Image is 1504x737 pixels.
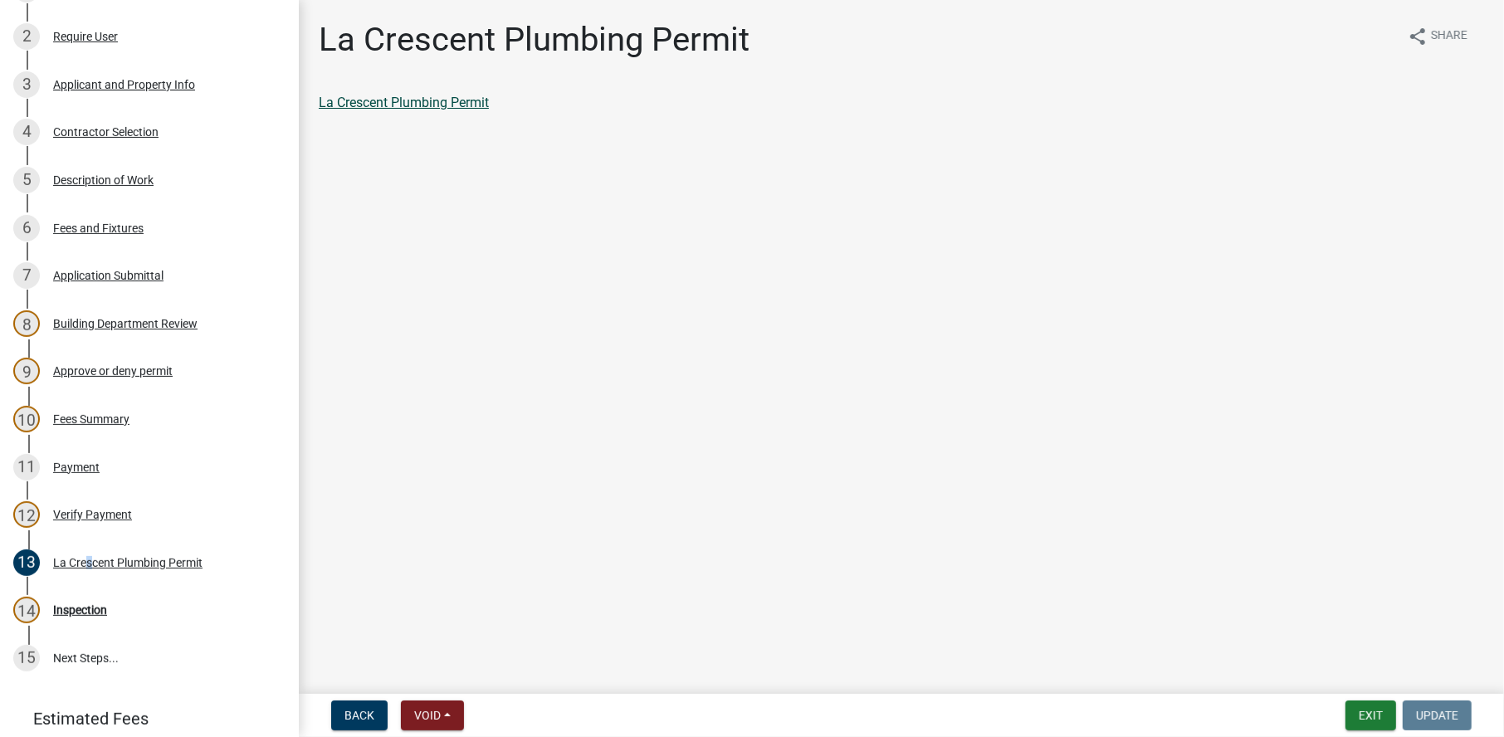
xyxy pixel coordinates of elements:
div: Application Submittal [53,270,164,281]
div: 8 [13,310,40,337]
div: 10 [13,406,40,432]
a: La Crescent Plumbing Permit [319,95,489,110]
span: Update [1416,709,1458,722]
div: Applicant and Property Info [53,79,195,90]
span: Share [1431,27,1467,46]
div: 11 [13,454,40,481]
div: Verify Payment [53,509,132,520]
button: Exit [1345,700,1396,730]
div: 14 [13,597,40,623]
button: Void [401,700,464,730]
h1: La Crescent Plumbing Permit [319,20,750,60]
div: Fees Summary [53,413,129,425]
div: Building Department Review [53,318,198,329]
div: 5 [13,167,40,193]
div: Description of Work [53,174,154,186]
i: share [1408,27,1428,46]
span: Back [344,709,374,722]
div: 6 [13,215,40,242]
div: 12 [13,501,40,528]
div: 13 [13,549,40,576]
a: Estimated Fees [13,702,272,735]
div: Require User [53,31,118,42]
div: Fees and Fixtures [53,222,144,234]
div: La Crescent Plumbing Permit [53,557,203,569]
button: Update [1403,700,1472,730]
div: 7 [13,262,40,289]
button: shareShare [1394,20,1481,52]
div: 2 [13,23,40,50]
span: Void [414,709,441,722]
div: Inspection [53,604,107,616]
div: 3 [13,71,40,98]
button: Back [331,700,388,730]
div: Approve or deny permit [53,365,173,377]
div: Contractor Selection [53,126,159,138]
div: 9 [13,358,40,384]
div: 15 [13,645,40,671]
div: 4 [13,119,40,145]
div: Payment [53,461,100,473]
